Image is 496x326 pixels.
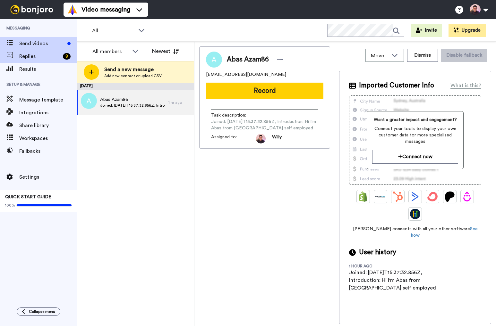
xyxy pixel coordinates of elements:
[372,126,458,145] span: Connect your tools to display your own customer data for more specialized messages
[445,192,455,202] img: Patreon
[19,147,77,155] span: Fallbacks
[19,65,77,73] span: Results
[359,248,396,257] span: User history
[19,40,65,47] span: Send videos
[371,52,388,60] span: Move
[29,309,55,314] span: Collapse menu
[147,45,184,58] button: Newest
[427,192,438,202] img: ConvertKit
[358,192,368,202] img: Shopify
[449,24,486,37] button: Upgrade
[104,73,162,78] span: Add new contact or upload CSV
[67,4,78,15] img: vm-color.svg
[63,53,71,60] div: 8
[19,96,77,104] span: Message template
[441,49,487,62] button: Disable fallback
[100,96,165,103] span: Abas Azam86
[5,203,15,208] span: 100%
[81,5,130,14] span: Video messaging
[349,269,452,292] div: Joined: [DATE]T15:37:32.856Z, Introduction: Hi I'm Abas from [GEOGRAPHIC_DATA] self employed
[349,264,391,269] div: 1 hour ago
[19,109,77,117] span: Integrations
[92,48,129,55] div: All members
[227,55,269,64] span: Abas Azam86
[206,71,286,78] span: [EMAIL_ADDRESS][DOMAIN_NAME]
[462,192,472,202] img: Drip
[168,100,191,105] div: 1 hr ago
[8,5,56,14] img: bj-logo-header-white.svg
[104,66,162,73] span: Send a new message
[450,82,481,89] div: What is this?
[375,192,386,202] img: Ontraport
[19,173,77,181] span: Settings
[77,83,194,90] div: [DATE]
[410,209,420,219] img: GoHighLevel
[256,134,266,143] img: b3b0ec4f-909e-4b8c-991e-8b06cec98768-1758737779.jpg
[211,112,256,118] span: Task description :
[206,52,222,68] img: Image of Abas azam86
[206,83,323,99] button: Record
[407,49,438,62] button: Dismiss
[5,195,51,199] span: QUICK START GUIDE
[411,24,442,37] button: Invite
[92,27,135,35] span: All
[19,122,77,129] span: Share library
[100,103,165,108] span: Joined: [DATE]T15:37:32.856Z, Introduction: Hi I'm Abas from [GEOGRAPHIC_DATA] self employed
[372,150,458,164] button: Connect now
[393,192,403,202] img: Hubspot
[17,307,60,316] button: Collapse menu
[211,134,256,143] span: Assigned to:
[19,134,77,142] span: Workspaces
[272,134,282,143] span: Willy
[19,53,60,60] span: Replies
[211,118,318,131] span: Joined: [DATE]T15:37:32.856Z, Introduction: Hi I'm Abas from [GEOGRAPHIC_DATA] self employed
[359,81,434,90] span: Imported Customer Info
[410,192,420,202] img: ActiveCampaign
[372,117,458,123] span: Want a greater impact and engagement?
[81,93,97,109] img: a.png
[349,226,481,239] span: [PERSON_NAME] connects with all your other software
[411,227,478,238] a: See how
